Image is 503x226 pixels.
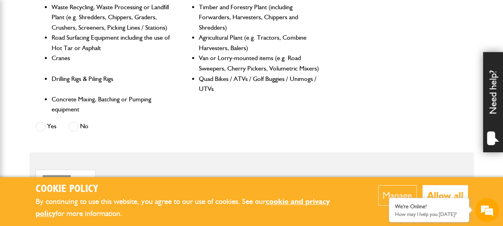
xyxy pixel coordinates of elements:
li: Quad Bikes / ATVs / Golf Buggies / Unimogs / UTVs [199,74,320,94]
a: cookie and privacy policy [36,197,330,218]
li: Van or Lorry-mounted items (e.g. Road Sweepers, Cherry Pickers, Volumetric Mixers) [199,53,320,73]
li: Agricultural Plant (e.g. Tractors, Combine Harvesters, Balers) [199,32,320,53]
li: Concrete Mixing, Batching or Pumping equipment [52,94,172,115]
p: How may I help you today? [395,211,463,217]
div: Chat with us now [42,45,134,55]
textarea: Type your message and hit 'Enter' [10,145,146,173]
label: Yes [36,121,56,131]
input: Enter your email address [10,98,146,115]
div: Need help? [483,52,503,152]
h2: Cookie Policy [36,183,354,196]
li: Cranes [52,53,172,73]
p: By continuing to use this website, you agree to our use of cookies. See our for more information. [36,196,354,220]
input: Enter your phone number [10,121,146,139]
div: We're Online! [395,203,463,210]
div: Minimize live chat window [131,4,150,23]
li: Waste Recycling, Waste Processing or Landfill Plant (e.g. Shredders, Chippers, Graders, Crushers,... [52,2,172,33]
em: Start Chat [109,173,145,184]
li: Timber and Forestry Plant (including Forwarders, Harvesters, Chippers and Shredders) [199,2,320,33]
li: Drilling Rigs & Piling Rigs [52,74,172,94]
img: d_20077148190_company_1631870298795_20077148190 [14,44,34,56]
label: No [68,121,88,131]
button: Allow all [423,185,468,206]
button: Manage [378,185,417,206]
input: Enter your last name [10,74,146,92]
li: Road Surfacing Equipment including the use of Hot Tar or Asphalt [52,32,172,53]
